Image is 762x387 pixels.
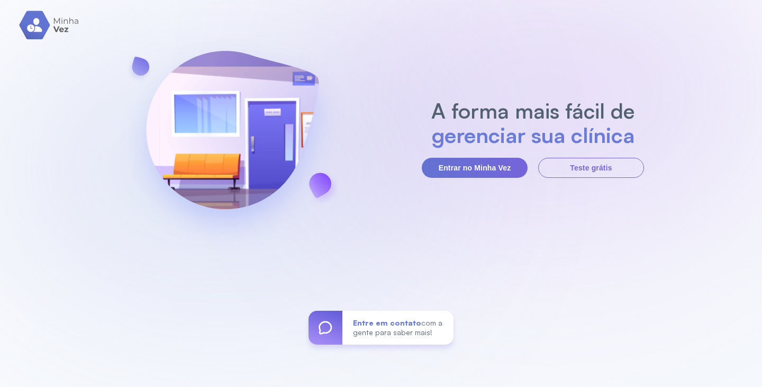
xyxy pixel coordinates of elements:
[118,23,347,253] img: banner-login.svg
[342,311,453,345] div: com a gente para saber mais!
[538,158,644,178] button: Teste grátis
[353,318,421,327] span: Entre em contato
[426,98,640,123] h2: A forma mais fácil de
[309,311,453,345] a: Entre em contatocom a gente para saber mais!
[422,158,528,178] button: Entrar no Minha Vez
[426,123,640,147] h2: gerenciar sua clínica
[19,11,80,40] img: logo.svg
